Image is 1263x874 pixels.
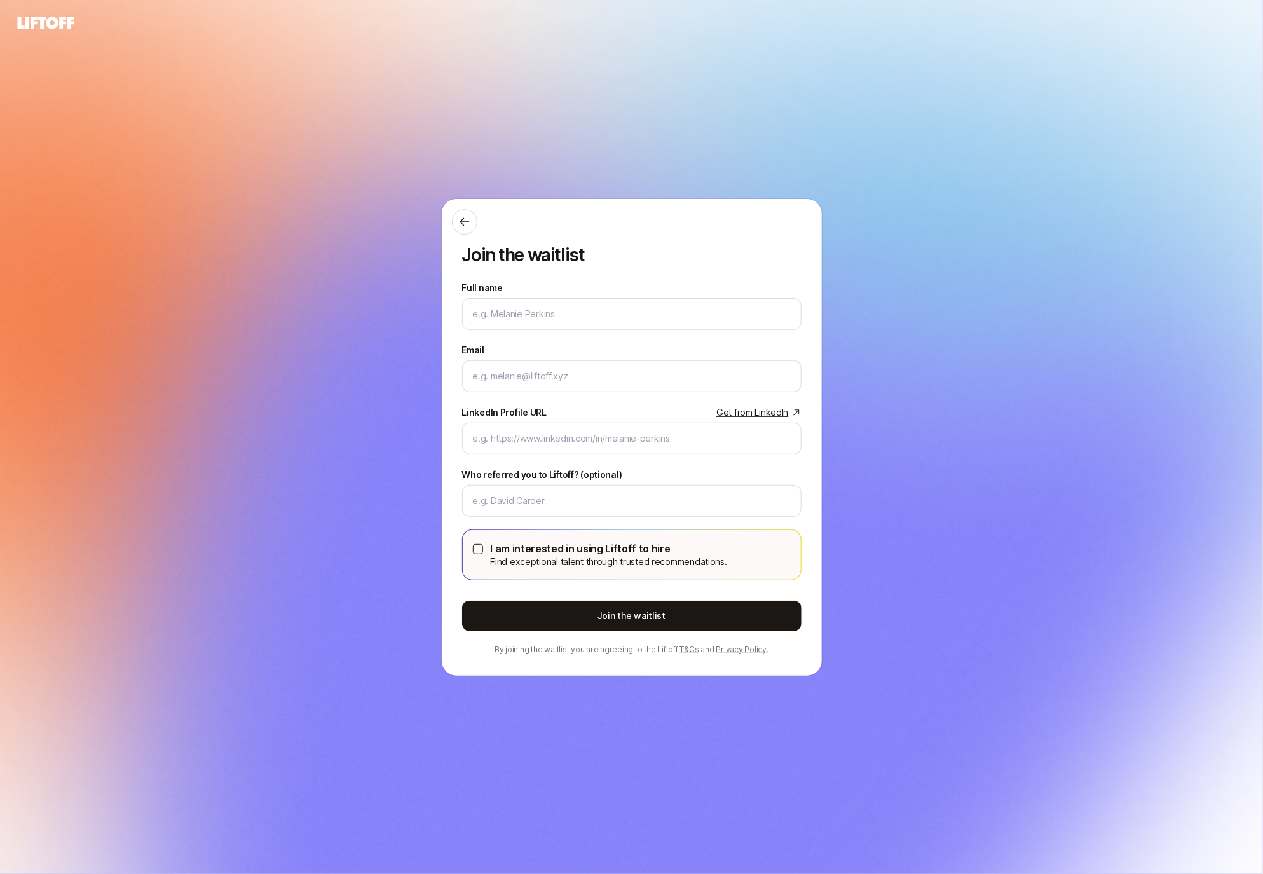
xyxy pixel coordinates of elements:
[462,245,802,265] p: Join the waitlist
[473,431,791,446] input: e.g. https://www.linkedin.com/in/melanie-perkins
[680,645,699,654] a: T&Cs
[491,554,727,570] p: Find exceptional talent through trusted recommendations.
[462,280,503,296] label: Full name
[473,306,791,322] input: e.g. Melanie Perkins
[462,405,547,420] div: LinkedIn Profile URL
[473,544,483,554] button: I am interested in using Liftoff to hireFind exceptional talent through trusted recommendations.
[462,644,802,655] p: By joining the waitlist you are agreeing to the Liftoff and .
[491,540,727,557] p: I am interested in using Liftoff to hire
[716,645,767,654] a: Privacy Policy
[473,493,791,509] input: e.g. David Carder
[462,467,622,482] label: Who referred you to Liftoff? (optional)
[473,369,791,384] input: e.g. melanie@liftoff.xyz
[462,343,485,358] label: Email
[462,601,802,631] button: Join the waitlist
[716,405,801,420] a: Get from LinkedIn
